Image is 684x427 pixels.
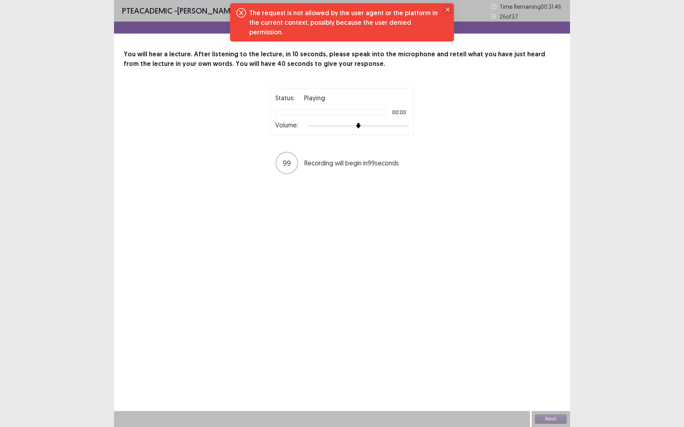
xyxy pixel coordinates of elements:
p: Time Remaining 00 : 31 : 46 [500,2,562,11]
p: 00:00 [392,109,406,115]
p: Status: [275,93,294,103]
div: The request is not allowed by the user agent or the platform in the current context, possibly bec... [249,8,438,37]
p: Playing [304,93,325,103]
p: Recording will begin in 99 seconds [304,158,408,168]
p: 99 [283,158,291,169]
img: arrow-thumb [356,123,361,129]
p: You will hear a lecture. After listening to the lecture, in 10 seconds, please speak into the mic... [124,50,560,69]
button: Close [443,5,452,14]
span: PTE academic [122,6,172,16]
p: Volume: [275,120,298,130]
p: - [PERSON_NAME] [PERSON_NAME] [122,5,298,17]
p: 26 of 37 [500,12,518,21]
